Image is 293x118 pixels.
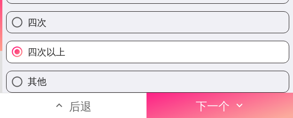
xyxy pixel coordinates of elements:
button: 下一个 [146,93,293,118]
font: 后退 [69,99,92,113]
font: 四次 [28,16,46,28]
button: 其他 [7,71,289,92]
font: 下一个 [196,99,230,113]
font: 其他 [28,75,46,87]
font: 四次以上 [28,46,65,58]
button: 四次 [7,12,289,33]
button: 四次以上 [7,41,289,62]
